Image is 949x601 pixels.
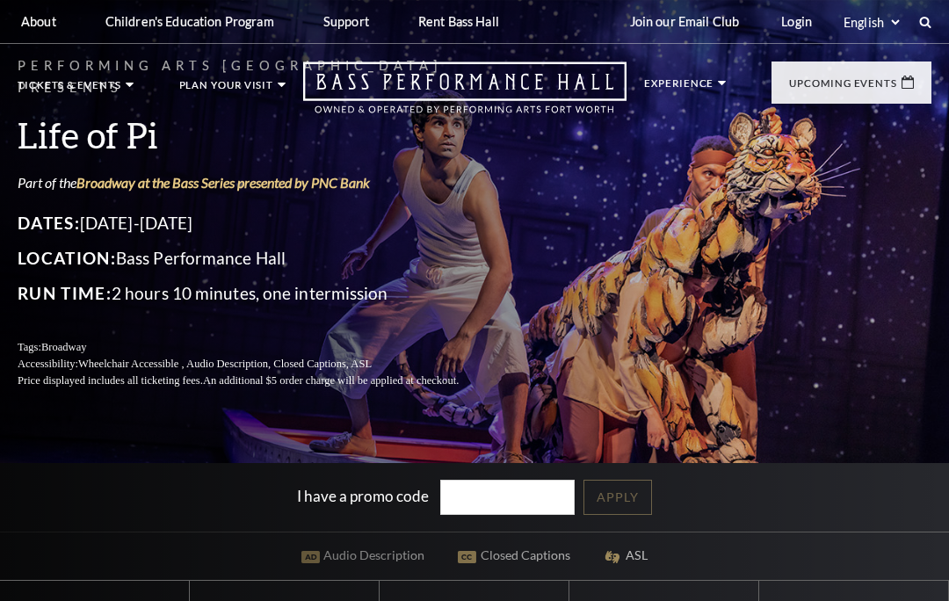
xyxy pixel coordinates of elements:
[18,339,501,356] p: Tags:
[41,341,87,353] span: Broadway
[418,14,499,29] p: Rent Bass Hall
[18,356,501,373] p: Accessibility:
[18,248,116,268] span: Location:
[179,80,274,99] p: Plan Your Visit
[297,486,429,504] label: I have a promo code
[18,112,501,157] h3: Life of Pi
[78,358,372,370] span: Wheelchair Accessible , Audio Description, Closed Captions, ASL
[18,209,501,237] p: [DATE]-[DATE]
[18,283,112,303] span: Run Time:
[18,80,121,99] p: Tickets & Events
[840,14,902,31] select: Select:
[18,373,501,389] p: Price displayed includes all ticketing fees.
[644,78,714,98] p: Experience
[18,213,80,233] span: Dates:
[21,14,56,29] p: About
[203,374,459,387] span: An additional $5 order charge will be applied at checkout.
[18,244,501,272] p: Bass Performance Hall
[105,14,274,29] p: Children's Education Program
[789,78,897,98] p: Upcoming Events
[323,14,369,29] p: Support
[76,174,370,191] a: Broadway at the Bass Series presented by PNC Bank
[18,173,501,192] p: Part of the
[18,279,501,308] p: 2 hours 10 minutes, one intermission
